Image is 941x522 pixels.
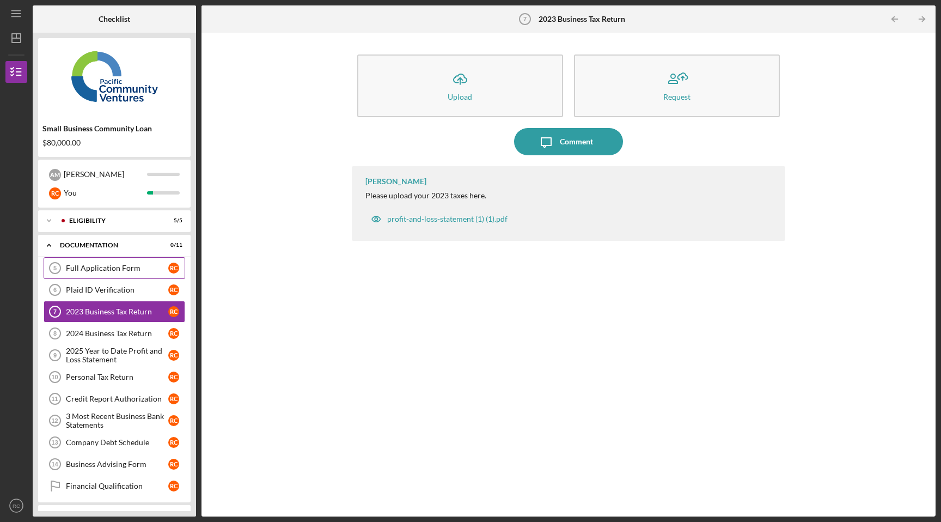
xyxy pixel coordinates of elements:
div: 2024 Business Tax Return [66,329,168,338]
div: Please upload your 2023 taxes here. [365,191,486,200]
a: 72023 Business Tax ReturnRC [44,301,185,323]
div: Small Business Community Loan [42,124,186,133]
tspan: 14 [51,461,58,468]
a: 123 Most Recent Business Bank StatementsRC [44,410,185,432]
div: [PERSON_NAME] [64,165,147,184]
tspan: 9 [53,352,57,359]
b: 2023 Business Tax Return [539,15,625,23]
a: Financial QualificationRC [44,475,185,497]
div: 2025 Year to Date Profit and Loss Statement [66,347,168,364]
div: Comment [560,128,593,155]
div: R C [168,415,179,426]
a: 11Credit Report AuthorizationRC [44,388,185,410]
a: 10Personal Tax ReturnRC [44,366,185,388]
tspan: 7 [523,16,527,22]
a: 92025 Year to Date Profit and Loss StatementRC [44,344,185,366]
div: R C [168,328,179,339]
div: 0 / 11 [163,242,182,248]
div: Eligibility [69,217,155,224]
div: Credit Report Authorization [66,394,168,403]
div: Documentation [60,242,155,248]
div: Personal Tax Return [66,373,168,381]
div: R C [168,459,179,470]
div: Request [663,93,691,101]
div: R C [49,187,61,199]
tspan: 12 [51,417,58,424]
button: Upload [357,54,563,117]
div: R C [168,263,179,274]
tspan: 13 [51,439,58,446]
div: Financial Qualification [66,482,168,490]
div: Company Debt Schedule [66,438,168,447]
div: 5 / 5 [163,217,182,224]
div: R C [168,481,179,491]
tspan: 8 [53,330,57,337]
a: 6Plaid ID VerificationRC [44,279,185,301]
div: R C [168,350,179,361]
div: Plaid ID Verification [66,286,168,294]
div: Full Application Form [66,264,168,272]
tspan: 5 [53,265,57,271]
text: RC [13,503,20,509]
tspan: 7 [53,308,57,315]
a: 82024 Business Tax ReturnRC [44,323,185,344]
div: [PERSON_NAME] [365,177,426,186]
tspan: 11 [51,396,58,402]
tspan: 6 [53,287,57,293]
div: You [64,184,147,202]
div: 2023 Business Tax Return [66,307,168,316]
div: R C [168,284,179,295]
div: profit-and-loss-statement (1) (1).pdf [387,215,508,223]
div: R C [168,437,179,448]
img: Product logo [38,44,191,109]
div: Upload [448,93,472,101]
a: 14Business Advising FormRC [44,453,185,475]
div: R C [168,306,179,317]
button: RC [5,495,27,517]
a: 5Full Application FormRC [44,257,185,279]
div: A M [49,169,61,181]
div: $80,000.00 [42,138,186,147]
button: Request [574,54,780,117]
div: Business Advising Form [66,460,168,469]
button: Comment [514,128,623,155]
button: profit-and-loss-statement (1) (1).pdf [365,208,513,230]
tspan: 10 [51,374,58,380]
div: R C [168,372,179,383]
div: 3 Most Recent Business Bank Statements [66,412,168,429]
b: Checklist [99,15,130,23]
a: 13Company Debt ScheduleRC [44,432,185,453]
div: R C [168,393,179,404]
